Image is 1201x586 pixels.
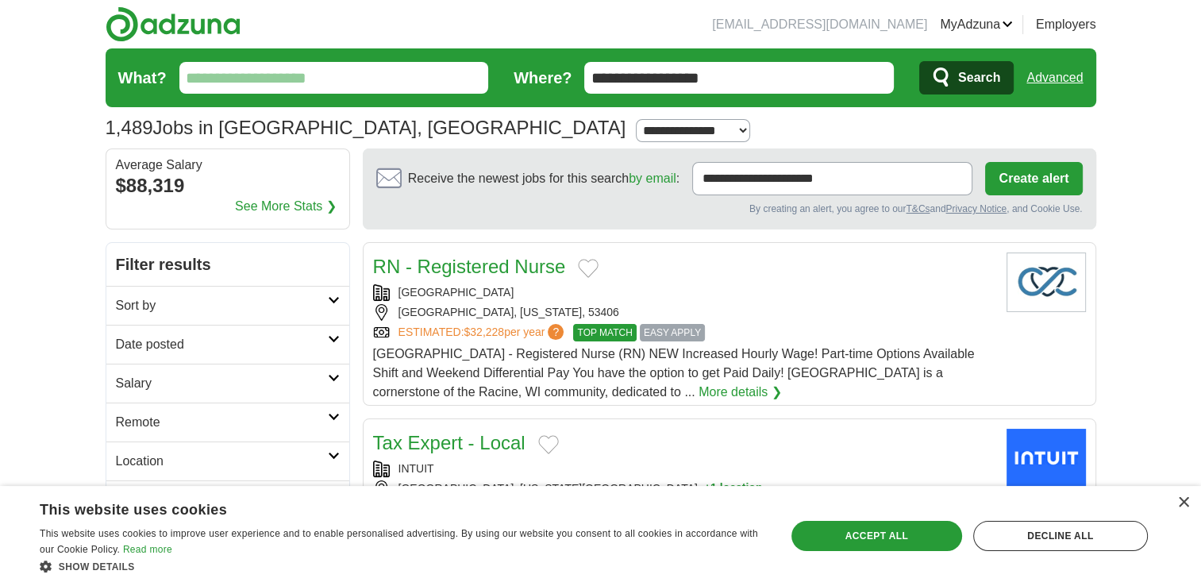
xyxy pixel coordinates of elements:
[40,495,724,519] div: This website uses cookies
[376,202,1083,216] div: By creating an alert, you agree to our and , and Cookie Use.
[373,304,994,321] div: [GEOGRAPHIC_DATA], [US_STATE], 53406
[373,284,994,301] div: [GEOGRAPHIC_DATA]
[548,324,564,340] span: ?
[464,326,504,338] span: $32,228
[106,117,626,138] h1: Jobs in [GEOGRAPHIC_DATA], [GEOGRAPHIC_DATA]
[573,324,636,341] span: TOP MATCH
[629,172,676,185] a: by email
[408,169,679,188] span: Receive the newest jobs for this search :
[1177,497,1189,509] div: Close
[116,335,328,354] h2: Date posted
[958,62,1000,94] span: Search
[1007,253,1086,312] img: Company logo
[906,203,930,214] a: T&Cs
[919,61,1014,94] button: Search
[373,347,975,399] span: [GEOGRAPHIC_DATA] - Registered Nurse (RN) NEW Increased Hourly Wage! Part-time Options Available ...
[373,256,566,277] a: RN - Registered Nurse
[118,66,167,90] label: What?
[123,544,172,555] a: Read more, opens a new window
[116,296,328,315] h2: Sort by
[398,462,434,475] a: INTUIT
[106,325,349,364] a: Date posted
[1036,15,1096,34] a: Employers
[373,432,525,453] a: Tax Expert - Local
[106,403,349,441] a: Remote
[106,441,349,480] a: Location
[640,324,705,341] span: EASY APPLY
[373,480,994,497] div: [GEOGRAPHIC_DATA], [US_STATE][GEOGRAPHIC_DATA]
[578,259,599,278] button: Add to favorite jobs
[116,374,328,393] h2: Salary
[106,480,349,519] a: Category
[40,558,764,574] div: Show details
[40,528,758,555] span: This website uses cookies to improve user experience and to enable personalised advertising. By u...
[712,15,927,34] li: [EMAIL_ADDRESS][DOMAIN_NAME]
[985,162,1082,195] button: Create alert
[235,197,337,216] a: See More Stats ❯
[106,6,241,42] img: Adzuna logo
[106,114,153,142] span: 1,489
[116,172,340,200] div: $88,319
[1026,62,1083,94] a: Advanced
[116,452,328,471] h2: Location
[398,324,568,341] a: ESTIMATED:$32,228per year?
[106,286,349,325] a: Sort by
[940,15,1013,34] a: MyAdzuna
[945,203,1007,214] a: Privacy Notice
[1007,429,1086,488] img: Intuit logo
[704,480,710,497] span: +
[704,480,763,497] button: +1 location
[59,561,135,573] span: Show details
[973,521,1148,551] div: Decline all
[106,243,349,286] h2: Filter results
[106,364,349,403] a: Salary
[538,435,559,454] button: Add to favorite jobs
[514,66,572,90] label: Where?
[116,413,328,432] h2: Remote
[791,521,962,551] div: Accept all
[116,159,340,172] div: Average Salary
[699,383,782,402] a: More details ❯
